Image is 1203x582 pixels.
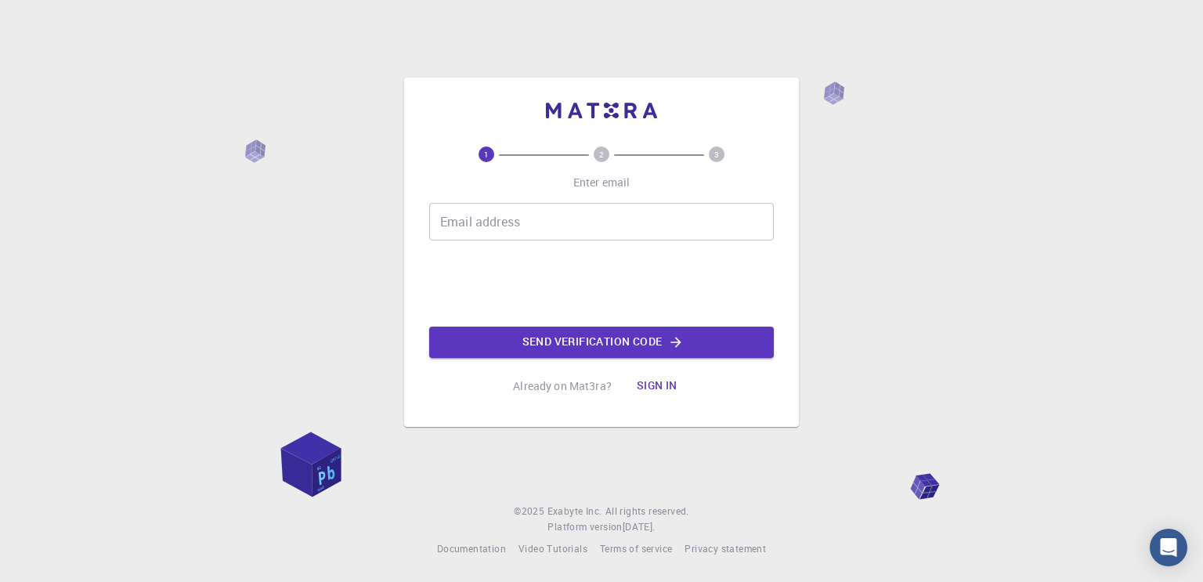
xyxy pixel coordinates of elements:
span: Video Tutorials [518,542,587,555]
span: Platform version [547,519,622,535]
span: Terms of service [600,542,672,555]
button: Send verification code [429,327,774,358]
a: [DATE]. [623,519,656,535]
a: Privacy statement [685,541,766,557]
p: Enter email [573,175,630,190]
span: Privacy statement [685,542,766,555]
p: Already on Mat3ra? [513,378,612,394]
span: © 2025 [514,504,547,519]
text: 1 [484,149,489,160]
text: 2 [599,149,604,160]
span: All rights reserved. [605,504,689,519]
div: Open Intercom Messenger [1150,529,1187,566]
a: Exabyte Inc. [547,504,602,519]
a: Video Tutorials [518,541,587,557]
span: [DATE] . [623,520,656,533]
a: Documentation [437,541,506,557]
iframe: reCAPTCHA [482,253,721,314]
text: 3 [714,149,719,160]
span: Exabyte Inc. [547,504,602,517]
a: Terms of service [600,541,672,557]
span: Documentation [437,542,506,555]
button: Sign in [624,371,690,402]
